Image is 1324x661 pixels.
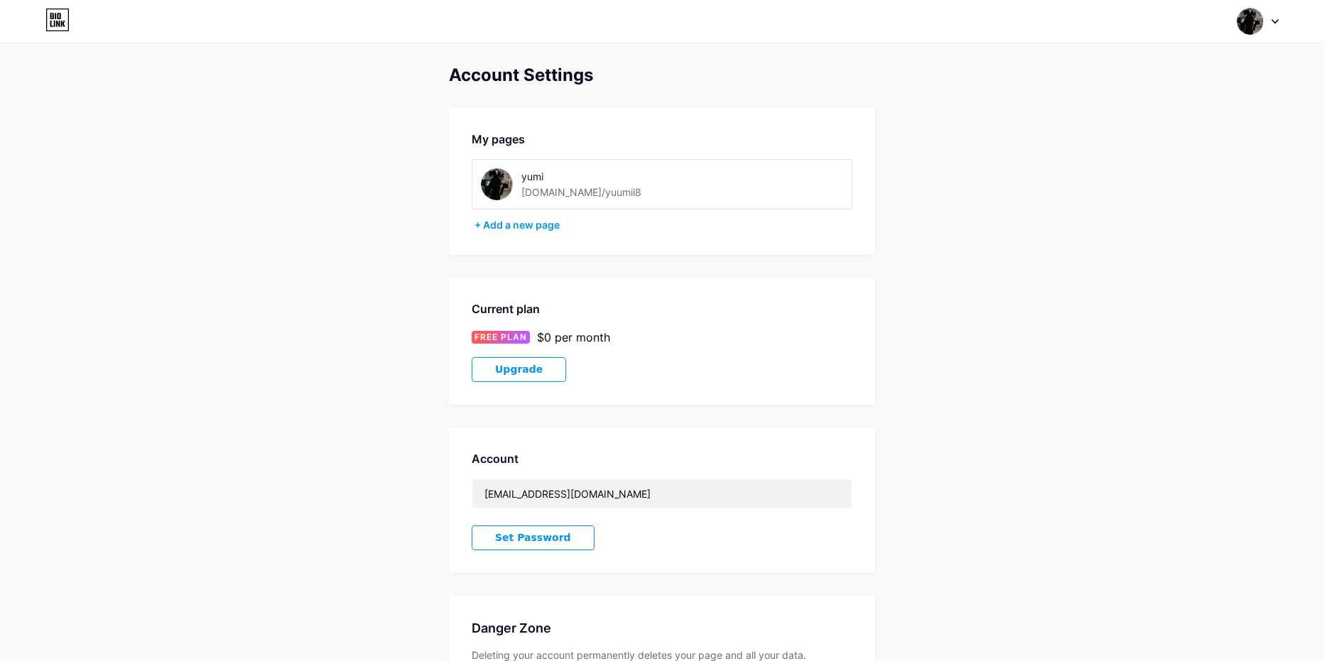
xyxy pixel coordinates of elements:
[474,331,527,344] span: FREE PLAN
[449,65,875,85] div: Account Settings
[472,525,595,550] button: Set Password
[1237,8,1264,35] img: jjj jjj
[495,532,571,544] span: Set Password
[495,364,543,376] span: Upgrade
[472,618,852,638] div: Danger Zone
[481,168,513,200] img: yuumii8
[472,450,852,467] div: Account
[521,169,663,184] div: yumi
[521,185,641,200] div: [DOMAIN_NAME]/yuumii8
[472,479,852,508] input: Email
[472,357,566,382] button: Upgrade
[472,649,852,661] div: Deleting your account permanently deletes your page and all your data.
[537,329,610,346] div: $0 per month
[472,300,852,317] div: Current plan
[472,131,852,148] div: My pages
[474,218,852,232] div: + Add a new page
